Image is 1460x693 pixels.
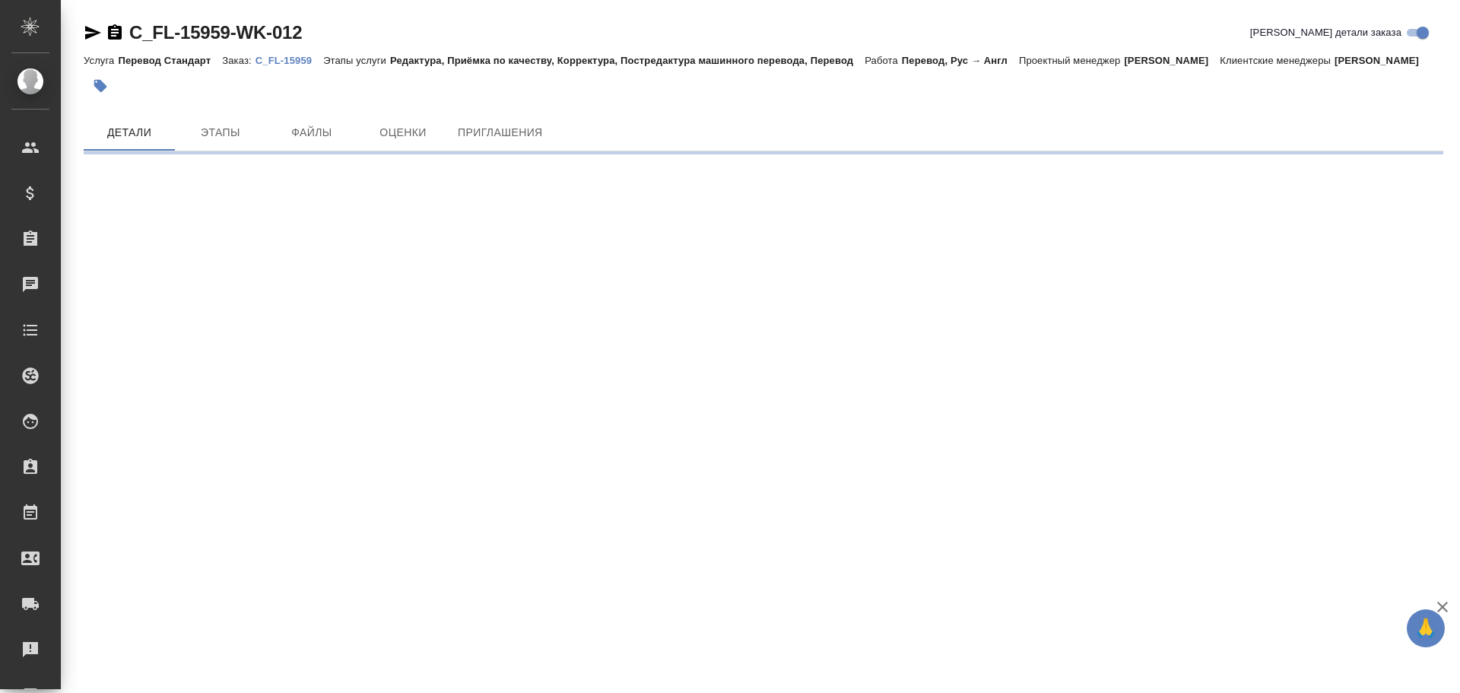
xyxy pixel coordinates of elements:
span: [PERSON_NAME] детали заказа [1250,25,1401,40]
p: Перевод Стандарт [118,55,222,66]
span: Приглашения [458,123,543,142]
p: [PERSON_NAME] [1124,55,1220,66]
a: C_FL-15959 [255,53,323,66]
p: [PERSON_NAME] [1335,55,1430,66]
p: Заказ: [222,55,255,66]
button: 🙏 [1407,609,1445,647]
p: Проектный менеджер [1019,55,1124,66]
p: Услуга [84,55,118,66]
span: Файлы [275,123,348,142]
span: Оценки [367,123,440,142]
p: Работа [865,55,902,66]
button: Скопировать ссылку [106,24,124,42]
button: Скопировать ссылку для ЯМессенджера [84,24,102,42]
span: Детали [93,123,166,142]
p: Этапы услуги [323,55,390,66]
p: C_FL-15959 [255,55,323,66]
span: Этапы [184,123,257,142]
button: Добавить тэг [84,69,117,103]
p: Клиентские менеджеры [1220,55,1335,66]
p: Редактура, Приёмка по качеству, Корректура, Постредактура машинного перевода, Перевод [390,55,865,66]
p: Перевод, Рус → Англ [902,55,1019,66]
a: C_FL-15959-WK-012 [129,22,302,43]
span: 🙏 [1413,612,1439,644]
